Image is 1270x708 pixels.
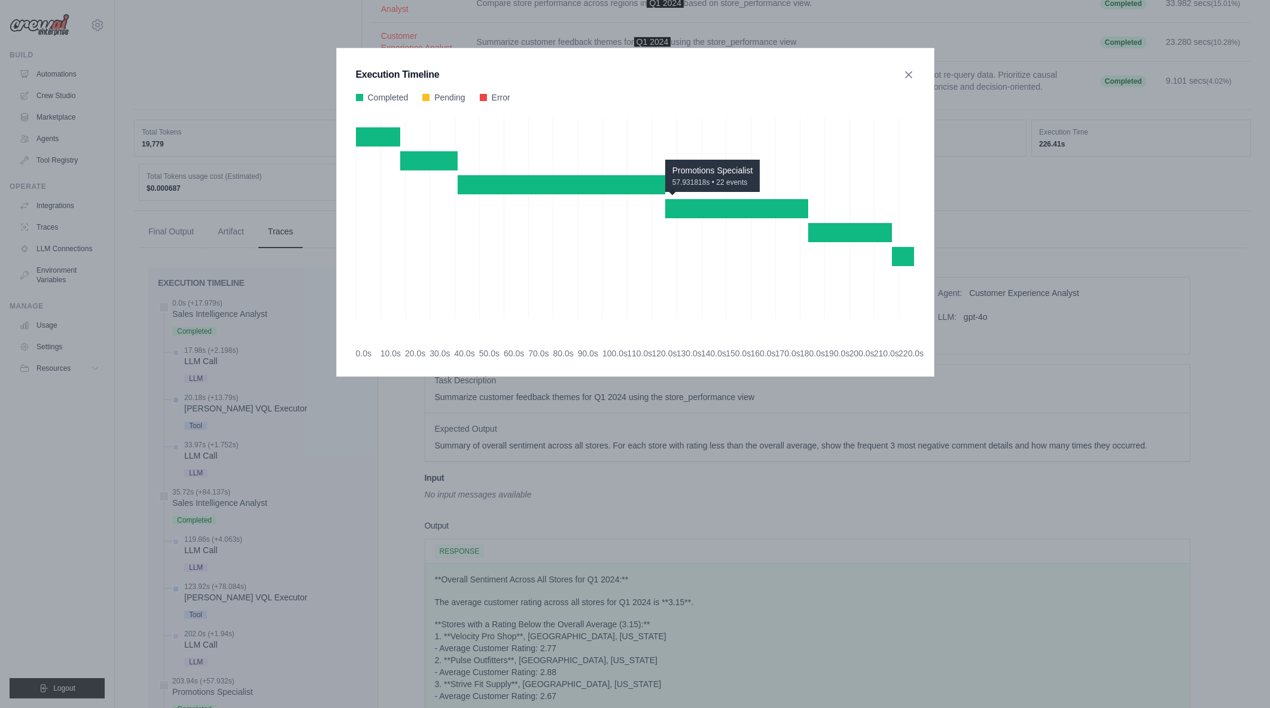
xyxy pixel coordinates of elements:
[528,347,549,359] div: 70.0s
[356,347,371,359] div: 0.0s
[602,347,628,359] div: 100.0s
[899,347,924,359] div: 220.0s
[824,347,849,359] div: 190.0s
[874,347,899,359] div: 210.0s
[455,347,475,359] div: 40.0s
[726,347,751,359] div: 150.0s
[356,68,440,82] h3: Execution Timeline
[672,178,753,187] div: 57.931818s • 22 events
[504,347,524,359] div: 60.0s
[665,160,760,192] div: Promotions Specialist
[800,347,825,359] div: 180.0s
[479,347,500,359] div: 50.0s
[701,347,726,359] div: 140.0s
[849,347,875,359] div: 200.0s
[434,91,465,103] span: Pending
[492,91,510,103] span: Error
[368,91,409,103] span: Completed
[553,347,573,359] div: 80.0s
[627,347,652,359] div: 110.0s
[652,347,677,359] div: 120.0s
[1210,651,1270,708] iframe: Chat Widget
[430,347,450,359] div: 30.0s
[380,347,401,359] div: 10.0s
[677,347,702,359] div: 130.0s
[405,347,425,359] div: 20.0s
[578,347,598,359] div: 90.0s
[751,347,776,359] div: 160.0s
[775,347,800,359] div: 170.0s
